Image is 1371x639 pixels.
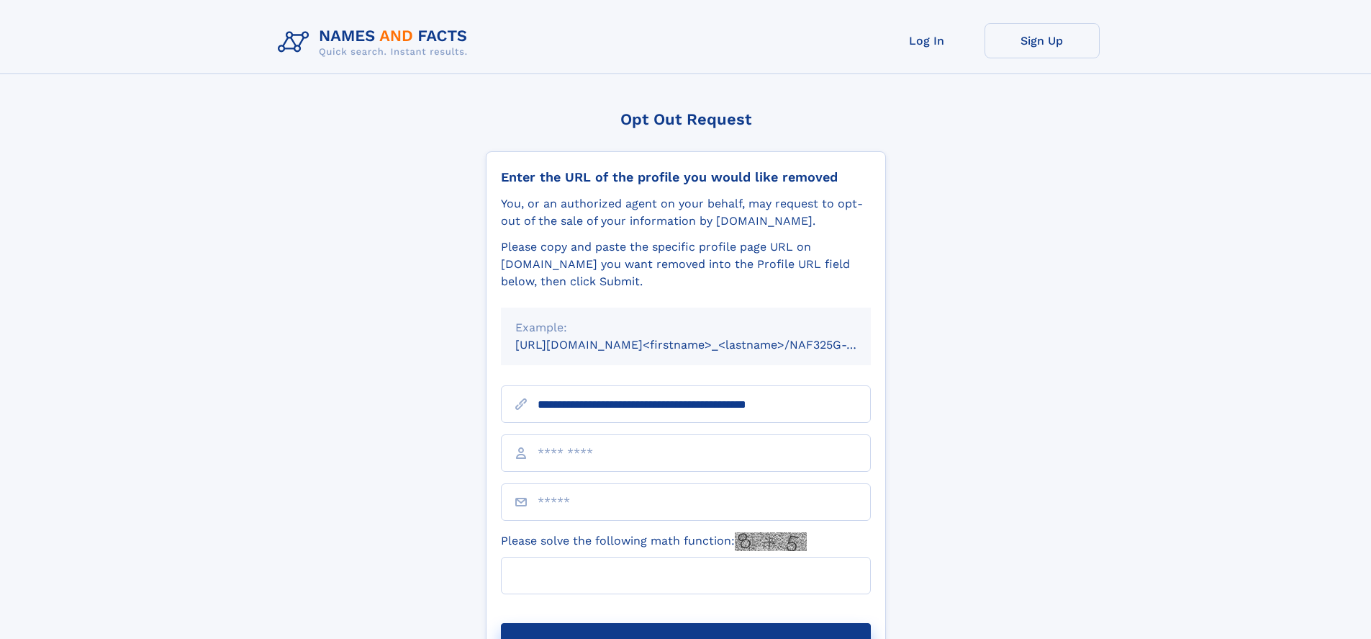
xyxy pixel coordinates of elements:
div: You, or an authorized agent on your behalf, may request to opt-out of the sale of your informatio... [501,195,871,230]
label: Please solve the following math function: [501,532,807,551]
img: Logo Names and Facts [272,23,479,62]
small: [URL][DOMAIN_NAME]<firstname>_<lastname>/NAF325G-xxxxxxxx [515,338,898,352]
a: Log In [869,23,985,58]
div: Opt Out Request [486,110,886,128]
a: Sign Up [985,23,1100,58]
div: Example: [515,319,856,336]
div: Enter the URL of the profile you would like removed [501,169,871,185]
div: Please copy and paste the specific profile page URL on [DOMAIN_NAME] you want removed into the Pr... [501,238,871,290]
